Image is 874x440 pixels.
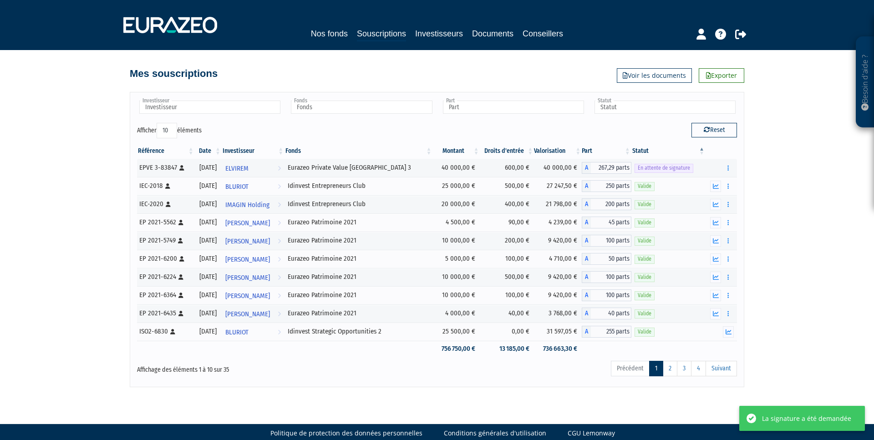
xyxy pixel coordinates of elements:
[137,123,202,138] label: Afficher éléments
[635,237,655,245] span: Valide
[534,232,582,250] td: 9 420,00 €
[860,41,870,123] p: Besoin d'aide ?
[278,288,281,304] i: Voir l'investisseur
[139,217,192,227] div: EP 2021-5562
[582,235,631,247] div: A - Eurazeo Patrimoine 2021
[225,269,270,286] span: [PERSON_NAME]
[139,254,192,263] div: EP 2021-6200
[706,361,737,376] a: Suivant
[691,361,706,376] a: 4
[222,232,285,250] a: [PERSON_NAME]
[480,159,534,177] td: 600,00 €
[278,215,281,232] i: Voir l'investisseur
[278,197,281,213] i: Voir l'investisseur
[582,271,631,283] div: A - Eurazeo Patrimoine 2021
[699,68,744,83] a: Exporter
[582,162,631,174] div: A - Eurazeo Private Value Europe 3
[222,323,285,341] a: BLURIOT
[433,177,480,195] td: 25 000,00 €
[534,268,582,286] td: 9 420,00 €
[582,198,631,210] div: A - Idinvest Entrepreneurs Club
[288,254,429,263] div: Eurazeo Patrimoine 2021
[288,217,429,227] div: Eurazeo Patrimoine 2021
[582,253,631,265] div: A - Eurazeo Patrimoine 2021
[288,163,429,172] div: Eurazeo Private Value [GEOGRAPHIC_DATA] 3
[480,177,534,195] td: 500,00 €
[480,304,534,323] td: 40,00 €
[635,255,655,263] span: Valide
[433,213,480,232] td: 4 500,00 €
[288,236,429,245] div: Eurazeo Patrimoine 2021
[534,177,582,195] td: 27 247,50 €
[288,199,429,209] div: Idinvest Entrepreneurs Club
[677,361,691,376] a: 3
[591,180,631,192] span: 250 parts
[166,202,171,207] i: [Français] Personne physique
[415,27,463,40] a: Investisseurs
[591,217,631,228] span: 45 parts
[198,163,218,172] div: [DATE]
[278,178,281,195] i: Voir l'investisseur
[591,162,631,174] span: 267,29 parts
[278,160,281,177] i: Voir l'investisseur
[130,68,218,79] h4: Mes souscriptions
[222,304,285,323] a: [PERSON_NAME]
[222,159,285,177] a: ELVIREM
[178,274,183,280] i: [Français] Personne physique
[222,250,285,268] a: [PERSON_NAME]
[179,256,184,262] i: [Français] Personne physique
[649,361,663,376] a: 1
[444,429,546,438] a: Conditions générales d'utilisation
[534,195,582,213] td: 21 798,00 €
[178,311,183,316] i: [Français] Personne physique
[433,304,480,323] td: 4 000,00 €
[139,290,192,300] div: EP 2021-6364
[198,309,218,318] div: [DATE]
[157,123,177,138] select: Afficheréléments
[635,200,655,209] span: Valide
[178,293,183,298] i: [Français] Personne physique
[225,197,269,213] span: IMAGIN Holding
[591,271,631,283] span: 100 parts
[288,181,429,191] div: Idinvest Entrepreneurs Club
[591,235,631,247] span: 100 parts
[433,286,480,304] td: 10 000,00 €
[635,273,655,282] span: Valide
[278,233,281,250] i: Voir l'investisseur
[635,164,693,172] span: En attente de signature
[225,215,270,232] span: [PERSON_NAME]
[582,326,591,338] span: A
[591,326,631,338] span: 255 parts
[534,143,582,159] th: Valorisation: activer pour trier la colonne par ordre croissant
[278,269,281,286] i: Voir l'investisseur
[165,183,170,189] i: [Français] Personne physique
[170,329,175,334] i: [Français] Personne physique
[480,341,534,357] td: 13 185,00 €
[278,306,281,323] i: Voir l'investisseur
[762,414,851,423] div: La signature a été demandée
[225,233,270,250] span: [PERSON_NAME]
[222,286,285,304] a: [PERSON_NAME]
[139,236,192,245] div: EP 2021-5749
[137,360,379,374] div: Affichage des éléments 1 à 10 sur 35
[582,235,591,247] span: A
[139,181,192,191] div: IEC-2018
[582,162,591,174] span: A
[582,198,591,210] span: A
[635,328,655,336] span: Valide
[179,165,184,171] i: [Français] Personne physique
[433,232,480,250] td: 10 000,00 €
[591,253,631,265] span: 50 parts
[591,289,631,301] span: 100 parts
[591,198,631,210] span: 200 parts
[222,177,285,195] a: BLURIOT
[582,271,591,283] span: A
[222,268,285,286] a: [PERSON_NAME]
[480,213,534,232] td: 90,00 €
[225,288,270,304] span: [PERSON_NAME]
[433,341,480,357] td: 756 750,00 €
[433,159,480,177] td: 40 000,00 €
[433,195,480,213] td: 20 000,00 €
[225,324,249,341] span: BLURIOT
[285,143,432,159] th: Fonds: activer pour trier la colonne par ordre croissant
